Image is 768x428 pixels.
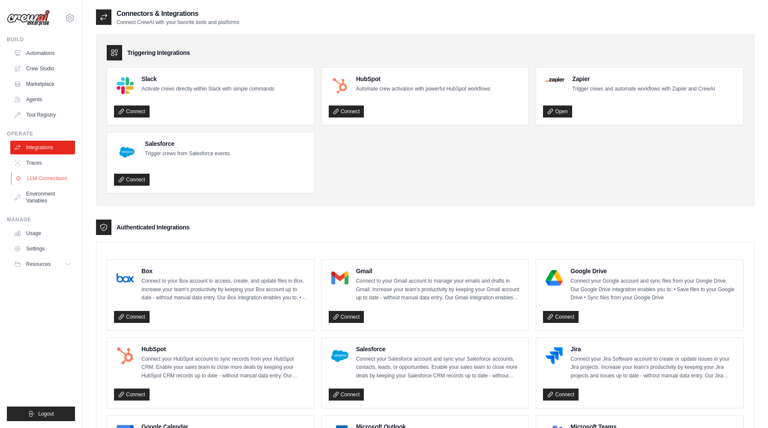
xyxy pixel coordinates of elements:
h2: Connectors & Integrations [117,9,239,19]
img: Jira Logo [546,347,563,365]
img: Google Drive Logo [546,269,563,286]
h4: Zapier [572,75,715,83]
a: LLM Connections [11,172,76,185]
div: Manage [7,216,75,223]
a: Environment Variables [10,187,75,208]
a: Usage [10,226,75,240]
h4: Slack [141,75,274,83]
div: Operate [7,130,75,137]
a: Connect [114,174,150,186]
a: Connect [329,389,364,401]
a: Traces [10,156,75,170]
img: Zapier Logo [546,77,564,82]
div: Build [7,36,75,43]
p: Connect your Google account and sync files from your Google Drive. Our Google Drive integration e... [570,277,736,302]
p: Activate crews directly within Slack with simple commands [141,85,274,93]
button: Resources [10,257,75,271]
h4: HubSpot [141,345,307,353]
a: Connect [543,311,579,323]
h4: HubSpot [356,75,490,83]
img: Box Logo [117,269,134,286]
img: HubSpot Logo [331,77,348,94]
p: Connect to your Gmail account to manage your emails and drafts in Gmail. Increase your team’s pro... [356,277,522,302]
a: Integrations [10,141,75,154]
a: Tool Registry [10,108,75,122]
h4: Gmail [356,267,522,275]
h4: Box [141,267,307,275]
a: Automations [10,46,75,60]
p: Connect to your Box account to access, create, and update files in Box. Increase your team’s prod... [141,277,307,302]
a: Connect [543,389,579,401]
a: Crew Studio [10,62,75,75]
img: Logo [7,10,50,26]
img: Salesforce Logo [331,347,348,365]
a: Connect [114,105,150,118]
p: Connect your Jira Software account to create or update issues in your Jira projects. Increase you... [570,355,736,380]
h3: Triggering Integrations [127,48,190,57]
p: Automate crew activation with powerful HubSpot workflows [356,85,490,93]
h3: Authenticated Integrations [117,223,189,232]
a: Connect [114,311,150,323]
img: Salesforce Logo [117,142,137,163]
a: Settings [10,242,75,256]
h4: Salesforce [356,345,522,353]
a: Marketplace [10,77,75,91]
p: Connect your Salesforce account and sync your Salesforce accounts, contacts, leads, or opportunit... [356,355,522,380]
h4: Jira [570,345,736,353]
p: Connect your HubSpot account to sync records from your HubSpot CRM. Enable your sales team to clo... [141,355,307,380]
h4: Salesforce [145,139,230,148]
img: HubSpot Logo [117,347,134,365]
a: Open [543,105,572,118]
button: Logout [7,407,75,421]
p: Connect CrewAI with your favorite tools and platforms [117,19,239,26]
a: Connect [329,105,364,118]
span: Resources [26,261,51,268]
h4: Google Drive [570,267,736,275]
a: Connect [329,311,364,323]
a: Agents [10,93,75,106]
span: Logout [38,410,54,417]
a: Connect [114,389,150,401]
p: Trigger crews from Salesforce events [145,150,230,158]
img: Gmail Logo [331,269,348,286]
p: Trigger crews and automate workflows with Zapier and CrewAI [572,85,715,93]
img: Slack Logo [117,77,134,94]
